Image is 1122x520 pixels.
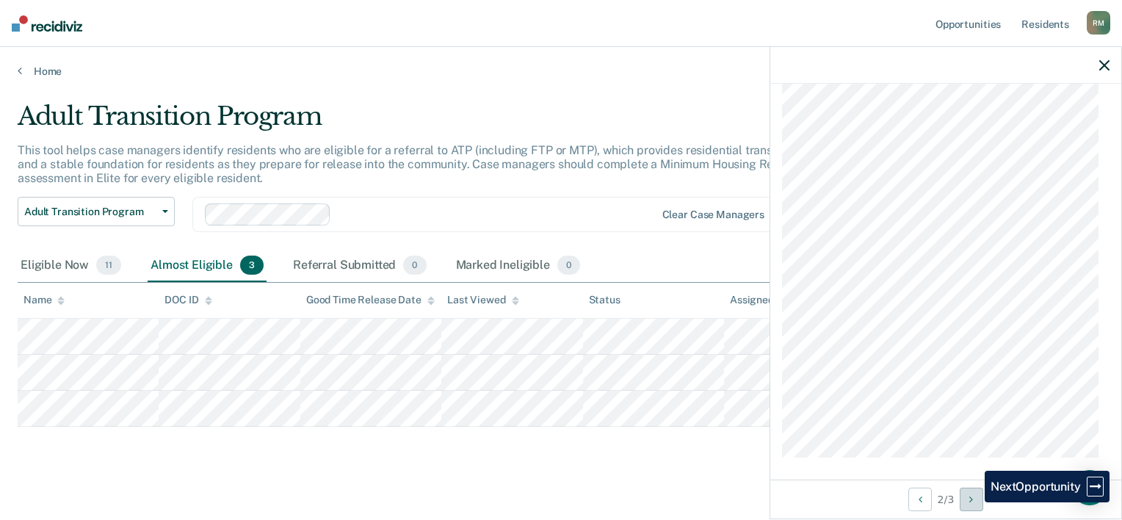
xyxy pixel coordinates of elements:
span: 3 [240,256,264,275]
div: DOC ID [164,294,211,306]
span: 0 [557,256,580,275]
span: Adult Transition Program [24,206,156,218]
div: Status [589,294,620,306]
div: Eligible Now [18,250,124,282]
a: Home [18,65,1104,78]
div: Good Time Release Date [306,294,435,306]
div: Marked Ineligible [453,250,584,282]
p: This tool helps case managers identify residents who are eligible for a referral to ATP (includin... [18,143,852,185]
div: Referral Submitted [290,250,429,282]
div: Open Intercom Messenger [1072,470,1107,505]
div: Almost Eligible [148,250,267,282]
div: R M [1087,11,1110,35]
span: 0 [403,256,426,275]
span: 11 [96,256,121,275]
img: Recidiviz [12,15,82,32]
div: Name [23,294,65,306]
div: Assigned to [730,294,799,306]
div: Last Viewed [447,294,518,306]
div: Adult Transition Program [18,101,859,143]
button: Next Opportunity [960,488,983,511]
div: 2 / 3 [770,480,1121,519]
div: Clear case managers [662,209,764,221]
button: Previous Opportunity [908,488,932,511]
